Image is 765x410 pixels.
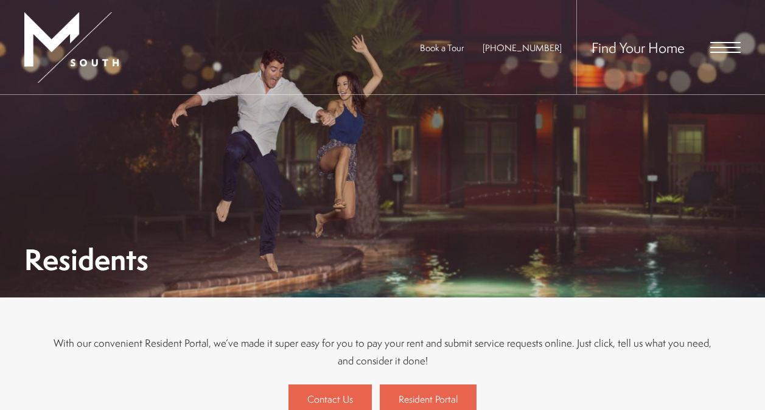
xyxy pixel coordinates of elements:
[420,41,464,54] a: Book a Tour
[592,38,685,57] a: Find Your Home
[483,41,562,54] a: Call Us at 813-570-8014
[399,392,458,406] span: Resident Portal
[24,12,119,83] img: MSouth
[307,392,353,406] span: Contact Us
[483,41,562,54] span: [PHONE_NUMBER]
[710,42,741,53] button: Open Menu
[24,246,148,273] h1: Residents
[48,334,718,369] p: With our convenient Resident Portal, we’ve made it super easy for you to pay your rent and submit...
